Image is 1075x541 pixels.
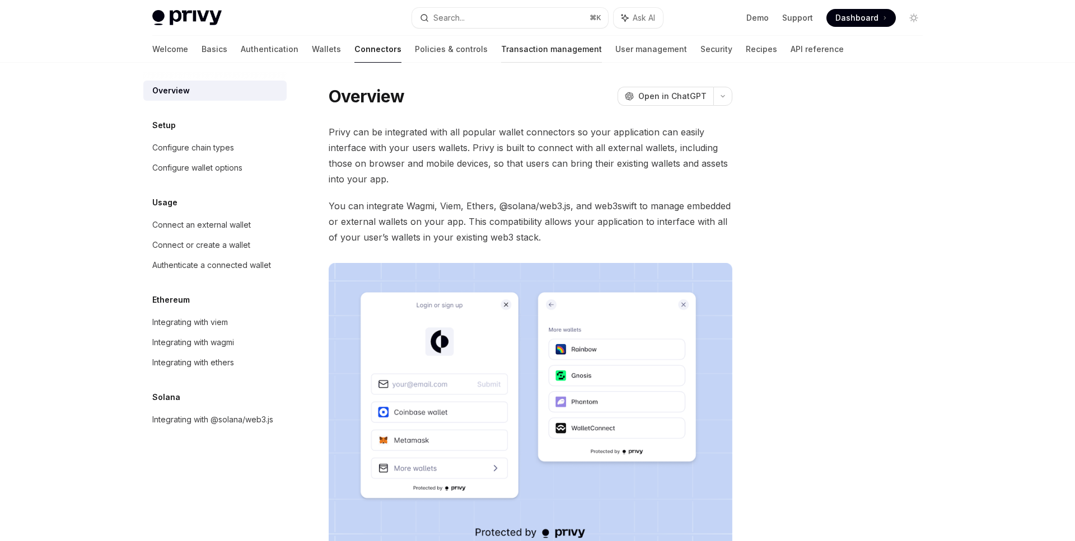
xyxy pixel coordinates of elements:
[152,141,234,154] div: Configure chain types
[329,124,732,187] span: Privy can be integrated with all popular wallet connectors so your application can easily interfa...
[152,196,177,209] h5: Usage
[152,218,251,232] div: Connect an external wallet
[700,36,732,63] a: Security
[152,119,176,132] h5: Setup
[152,293,190,307] h5: Ethereum
[826,9,896,27] a: Dashboard
[638,91,707,102] span: Open in ChatGPT
[329,198,732,245] span: You can integrate Wagmi, Viem, Ethers, @solana/web3.js, and web3swift to manage embedded or exter...
[633,12,655,23] span: Ask AI
[152,356,234,369] div: Integrating with ethers
[618,87,713,106] button: Open in ChatGPT
[143,312,287,332] a: Integrating with viem
[329,86,404,106] h1: Overview
[143,158,287,178] a: Configure wallet options
[152,336,234,349] div: Integrating with wagmi
[143,410,287,430] a: Integrating with @solana/web3.js
[143,81,287,101] a: Overview
[746,12,769,23] a: Demo
[152,10,222,26] img: light logo
[433,11,465,25] div: Search...
[354,36,401,63] a: Connectors
[152,258,271,272] div: Authenticate a connected wallet
[415,36,488,63] a: Policies & controls
[782,12,813,23] a: Support
[143,235,287,255] a: Connect or create a wallet
[241,36,298,63] a: Authentication
[152,36,188,63] a: Welcome
[152,161,242,175] div: Configure wallet options
[143,215,287,235] a: Connect an external wallet
[614,8,663,28] button: Ask AI
[905,9,923,27] button: Toggle dark mode
[412,8,608,28] button: Search...⌘K
[312,36,341,63] a: Wallets
[791,36,844,63] a: API reference
[615,36,687,63] a: User management
[835,12,878,23] span: Dashboard
[152,413,273,426] div: Integrating with @solana/web3.js
[143,138,287,158] a: Configure chain types
[152,316,228,329] div: Integrating with viem
[152,391,180,404] h5: Solana
[143,352,287,373] a: Integrating with ethers
[590,13,601,22] span: ⌘ K
[202,36,227,63] a: Basics
[152,84,190,97] div: Overview
[501,36,602,63] a: Transaction management
[143,255,287,275] a: Authenticate a connected wallet
[152,238,250,252] div: Connect or create a wallet
[143,332,287,352] a: Integrating with wagmi
[746,36,777,63] a: Recipes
